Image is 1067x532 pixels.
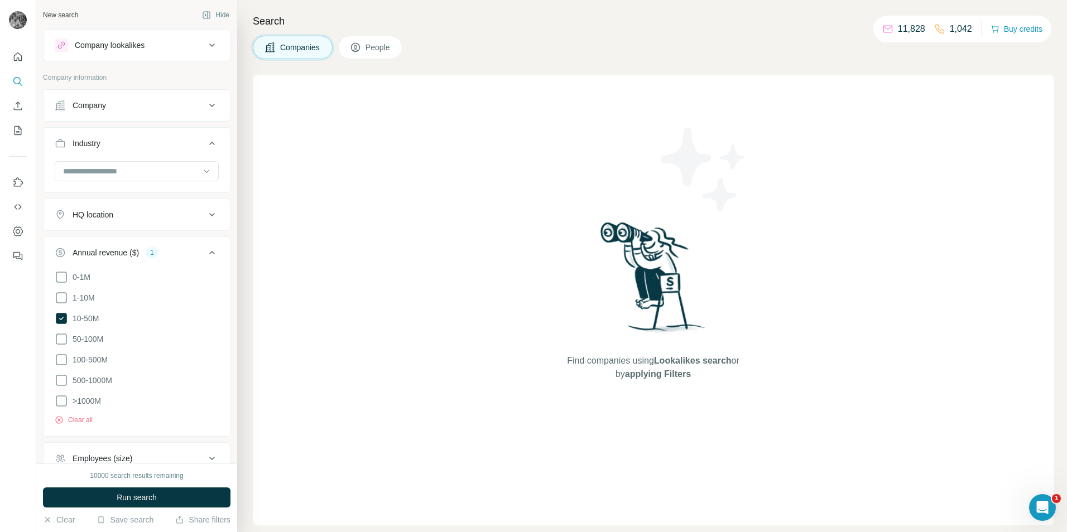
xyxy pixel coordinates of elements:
span: 0-1M [68,272,90,283]
span: 1-10M [68,292,95,303]
p: 11,828 [898,22,925,36]
div: HQ location [73,209,113,220]
button: Clear all [55,415,93,425]
button: Use Surfe API [9,197,27,217]
button: My lists [9,120,27,141]
button: Company lookalikes [44,32,230,59]
div: 1 [146,248,158,258]
p: 1,042 [950,22,972,36]
p: Company information [43,72,230,83]
button: Share filters [175,514,230,525]
button: Annual revenue ($)1 [44,239,230,270]
button: Industry [44,130,230,161]
span: 10-50M [68,313,99,324]
span: Run search [117,492,157,503]
span: People [366,42,391,53]
button: Company [44,92,230,119]
button: Hide [194,7,237,23]
button: Enrich CSV [9,96,27,116]
div: Employees (size) [73,453,132,464]
img: Avatar [9,11,27,29]
div: Annual revenue ($) [73,247,139,258]
h4: Search [253,13,1054,29]
span: 500-1000M [68,375,112,386]
div: Company [73,100,106,111]
div: New search [43,10,78,20]
button: HQ location [44,201,230,228]
iframe: Intercom live chat [1029,494,1056,521]
span: 100-500M [68,354,108,365]
button: Save search [97,514,153,525]
button: Dashboard [9,221,27,241]
img: Surfe Illustration - Stars [653,119,754,220]
button: Use Surfe on LinkedIn [9,172,27,192]
div: Industry [73,138,100,149]
div: 10000 search results remaining [90,471,183,481]
button: Buy credits [991,21,1042,37]
img: Surfe Illustration - Woman searching with binoculars [595,219,712,344]
button: Clear [43,514,75,525]
span: Find companies using or by [564,354,742,381]
button: Employees (size) [44,445,230,472]
div: Company lookalikes [75,40,145,51]
span: applying Filters [625,369,691,379]
button: Quick start [9,47,27,67]
span: 1 [1052,494,1061,503]
span: Lookalikes search [654,356,732,365]
span: >1000M [68,395,101,407]
button: Feedback [9,246,27,266]
span: Companies [280,42,321,53]
button: Run search [43,487,230,507]
span: 50-100M [68,333,103,345]
button: Search [9,71,27,91]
